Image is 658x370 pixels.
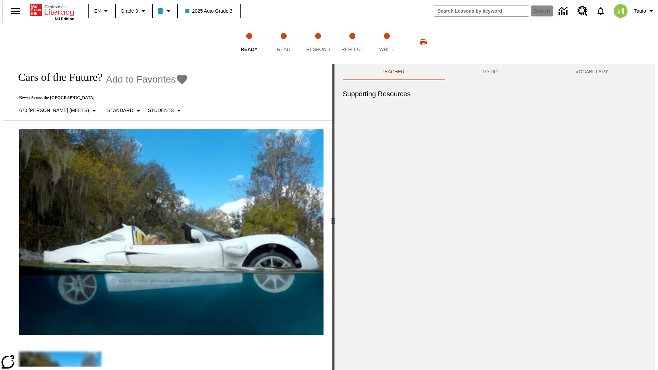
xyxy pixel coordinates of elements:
span: Reflect [342,47,364,52]
button: Open side menu [5,1,26,21]
span: NJ Edition [55,17,74,21]
div: Instructional Panel Tabs [343,64,647,80]
button: Select a new avatar [610,2,632,20]
div: reading [3,64,332,367]
img: avatar image [614,4,627,18]
a: Data Center [555,2,573,21]
button: Add to Favorites - Cars of the Future? [106,73,188,85]
span: Tauto [634,8,646,15]
button: Scaffolds, Standard [105,104,145,117]
button: Select Student [145,104,186,117]
button: Read step 2 of 5 [264,23,303,61]
button: Profile/Settings [632,5,658,17]
span: Add to Favorites [106,74,176,85]
span: Respond [306,47,330,52]
div: Press Enter or Spacebar and then press right and left arrow keys to move the slider [332,64,334,370]
h1: Cars of the Future? [11,71,102,84]
span: Write [379,47,394,52]
h6: Supporting Resources [343,88,647,99]
button: Select Lexile, 670 Lexile (Meets) [16,104,101,117]
button: Write step 5 of 5 [367,23,407,61]
span: 2025 Auto Grade 3 [185,8,233,15]
button: VOCABULARY [537,64,647,80]
a: Notifications [592,2,610,20]
button: Respond step 3 of 5 [298,23,338,61]
p: 670 [PERSON_NAME] (Meets) [19,107,89,114]
p: Students [148,107,174,114]
span: Grade 3 [121,8,138,15]
input: search field [434,5,529,16]
img: High-tech automobile treading water. [19,129,324,335]
p: Standard [107,107,133,114]
button: Grade: Grade 3, Select a grade [118,5,150,17]
button: Reflect step 4 of 5 [332,23,372,61]
button: Teacher [343,64,443,80]
div: Home [30,2,74,21]
span: EN [94,8,101,15]
div: activity [334,64,655,370]
p: News: Across the [GEOGRAPHIC_DATA] [11,95,188,100]
button: Class color is light blue. Change class color [155,5,175,17]
button: Print [412,36,434,48]
span: Ready [241,47,258,52]
button: TO-DO [443,64,537,80]
span: Read [277,47,290,52]
a: Resource Center, Will open in new tab [573,2,592,20]
button: Language: EN, Select a language [91,5,113,17]
button: Ready step 1 of 5 [229,23,269,61]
